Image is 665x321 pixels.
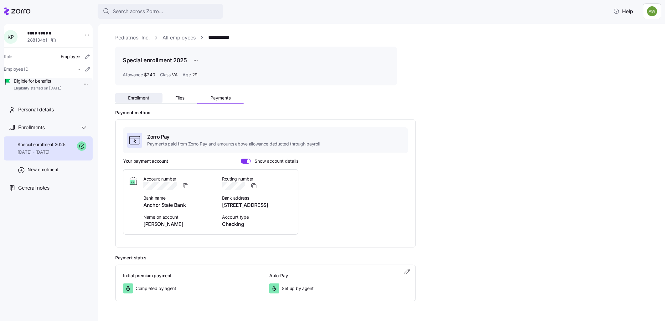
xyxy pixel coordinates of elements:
[147,133,320,141] span: Zorro Pay
[192,72,198,78] span: 29
[14,78,61,84] span: Eligible for benefits
[61,53,80,60] span: Employee
[28,166,58,173] span: New enrollment
[269,273,408,279] h3: Auto-Pay
[222,176,293,182] span: Routing number
[143,201,214,209] span: Anchor State Bank
[128,96,149,100] span: Enrollment
[14,86,61,91] span: Eligibility started on [DATE]
[123,56,187,64] h1: Special enrollment 2025
[162,34,196,42] a: All employees
[143,220,214,228] span: [PERSON_NAME]
[98,4,223,19] button: Search across Zorro...
[18,124,44,131] span: Enrollments
[147,141,320,147] span: Payments paid from Zorro Pay and amounts above allowance deducted through payroll
[113,8,163,15] span: Search across Zorro...
[136,285,176,292] span: Completed by agent
[282,285,314,292] span: Set up by agent
[183,72,191,78] span: Age
[8,34,14,39] span: K P
[18,106,54,114] span: Personal details
[18,141,65,148] span: Special enrollment 2025
[115,110,656,116] h2: Payment method
[123,273,262,279] h3: Initial premium payment
[4,66,28,72] span: Employee ID
[144,72,155,78] span: $240
[78,66,80,72] span: -
[222,214,293,220] span: Account type
[123,72,143,78] span: Allowance
[222,195,293,201] span: Bank address
[143,214,214,220] span: Name on account
[172,72,178,78] span: VA
[613,8,633,15] span: Help
[27,37,47,43] span: 288134b1
[160,72,171,78] span: Class
[222,220,293,228] span: Checking
[123,158,168,164] h3: Your payment account
[18,184,49,192] span: General notes
[222,201,293,209] span: [STREET_ADDRESS]
[4,53,12,60] span: Role
[647,6,657,16] img: 187a7125535df60c6aafd4bbd4ff0edb
[18,149,65,155] span: [DATE] - [DATE]
[143,176,214,182] span: Account number
[608,5,638,18] button: Help
[115,255,656,261] h2: Payment status
[210,96,231,100] span: Payments
[175,96,184,100] span: Files
[251,159,298,164] span: Show account details
[143,195,214,201] span: Bank name
[115,34,150,42] a: Pediatrics, Inc.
